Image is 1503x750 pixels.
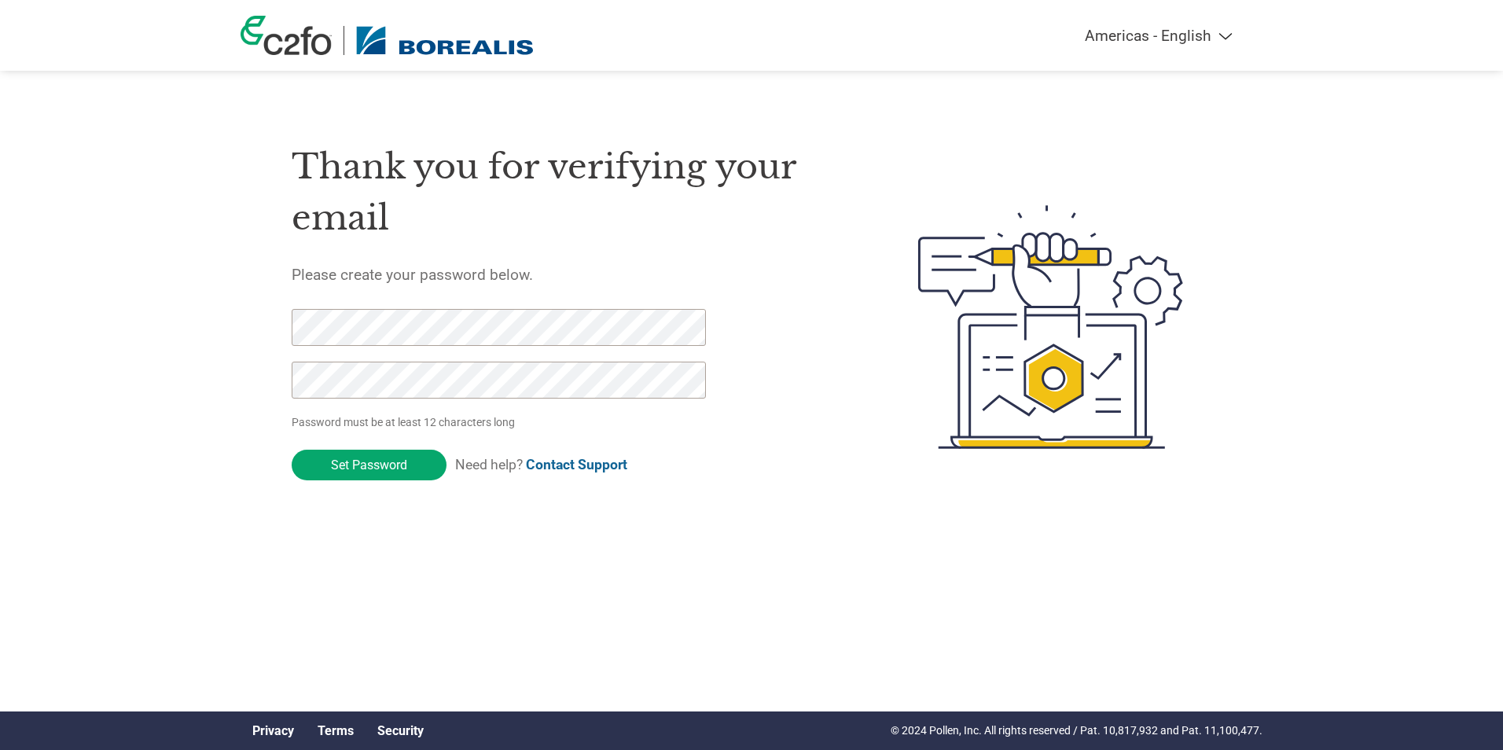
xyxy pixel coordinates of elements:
a: Contact Support [526,457,627,472]
img: Borealis [356,26,534,55]
img: create-password [890,119,1212,535]
a: Terms [318,723,354,738]
input: Set Password [292,450,446,480]
a: Security [377,723,424,738]
span: Need help? [455,457,627,472]
a: Privacy [252,723,294,738]
h1: Thank you for verifying your email [292,142,843,243]
h5: Please create your password below. [292,266,843,284]
p: Password must be at least 12 characters long [292,414,711,431]
img: c2fo logo [241,16,332,55]
p: © 2024 Pollen, Inc. All rights reserved / Pat. 10,817,932 and Pat. 11,100,477. [891,722,1262,739]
